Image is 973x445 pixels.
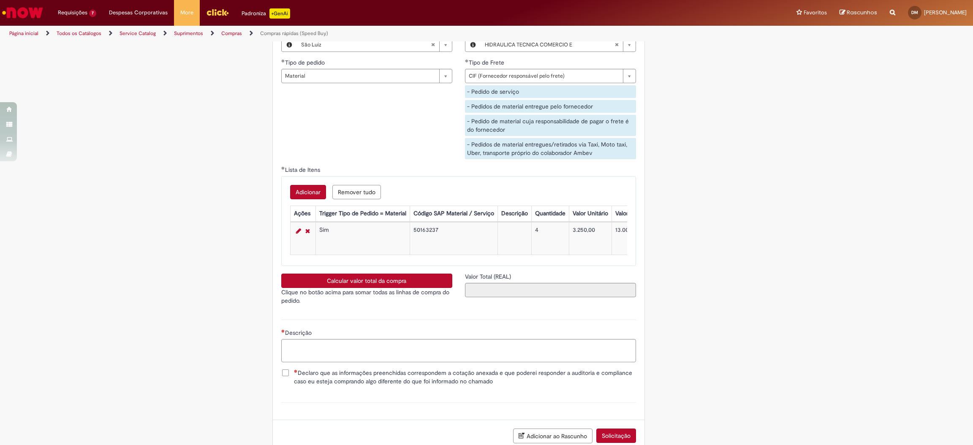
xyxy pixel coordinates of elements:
span: Lista de Itens [285,166,322,174]
p: Clique no botão acima para somar todas as linhas de compra do pedido. [281,288,452,305]
a: Página inicial [9,30,38,37]
th: Valor Total Moeda [612,206,666,222]
button: Adicionar ao Rascunho [513,429,592,443]
span: Despesas Corporativas [109,8,168,17]
abbr: Limpar campo Planta [427,38,439,52]
ul: Trilhas de página [6,26,642,41]
label: Somente leitura - Valor Total (REAL) [465,272,513,281]
a: Suprimentos [174,30,203,37]
a: Compras rápidas (Speed Buy) [260,30,328,37]
button: Planta, Visualizar este registro São Luiz [282,38,297,52]
img: ServiceNow [1,4,44,21]
th: Quantidade [531,206,569,222]
span: Material [285,69,435,83]
th: Trigger Tipo de Pedido = Material [315,206,410,222]
th: Código SAP Material / Serviço [410,206,497,222]
span: Descrição [285,329,313,336]
span: [PERSON_NAME] [924,9,967,16]
th: Ações [290,206,315,222]
button: Remove all rows for Lista de Itens [332,185,381,199]
button: Fornecedor , Visualizar este registro HIDRAULICA TECNICA COMERCIO E [465,38,481,52]
td: 3.250,00 [569,222,612,255]
a: São LuizLimpar campo Planta [297,38,452,52]
span: Requisições [58,8,87,17]
a: Rascunhos [840,9,877,17]
a: Remover linha 1 [303,226,312,236]
span: Necessários [281,329,285,333]
th: Valor Unitário [569,206,612,222]
a: Editar Linha 1 [294,226,303,236]
div: Padroniza [242,8,290,19]
span: Rascunhos [847,8,877,16]
span: 7 [89,10,96,17]
td: 50163237 [410,222,497,255]
div: - Pedido de serviço [465,85,636,98]
input: Valor Total (REAL) [465,283,636,297]
td: Sim [315,222,410,255]
span: Tipo de pedido [285,59,326,66]
td: 4 [531,222,569,255]
span: HIDRAULICA TECNICA COMERCIO E [485,38,614,52]
span: CIF (Fornecedor responsável pelo frete) [469,69,619,83]
span: Obrigatório Preenchido [281,59,285,62]
abbr: Limpar campo Fornecedor [610,38,623,52]
button: Calcular valor total da compra [281,274,452,288]
img: click_logo_yellow_360x200.png [206,6,229,19]
a: Compras [221,30,242,37]
span: São Luiz [301,38,431,52]
span: More [180,8,193,17]
button: Add a row for Lista de Itens [290,185,326,199]
a: HIDRAULICA TECNICA COMERCIO ELimpar campo Fornecedor [481,38,636,52]
span: Tipo de Frete [469,59,506,66]
span: Obrigatório Preenchido [465,59,469,62]
a: Todos os Catálogos [57,30,101,37]
th: Descrição [497,206,531,222]
span: Somente leitura - Valor Total (REAL) [465,273,513,280]
span: Necessários [294,369,298,373]
td: 13.000,00 [612,222,666,255]
span: DM [911,10,918,15]
span: Obrigatório Preenchido [281,166,285,170]
div: - Pedidos de material entregues/retirados via Taxi, Moto taxi, Uber, transporte próprio do colabo... [465,138,636,159]
span: Declaro que as informações preenchidas correspondem a cotação anexada e que poderei responder a a... [294,369,636,385]
span: Favoritos [804,8,827,17]
button: Solicitação [596,429,636,443]
p: +GenAi [269,8,290,19]
div: - Pedido de material cuja responsabilidade de pagar o frete é do fornecedor [465,115,636,136]
div: - Pedidos de material entregue pelo fornecedor [465,100,636,113]
textarea: Descrição [281,339,636,362]
a: Service Catalog [120,30,156,37]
